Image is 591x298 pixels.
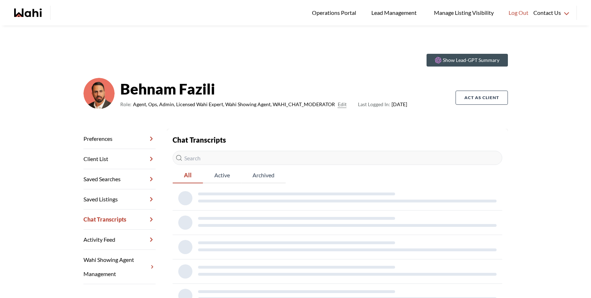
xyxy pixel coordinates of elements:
[443,57,499,64] p: Show Lead-GPT Summary
[358,101,390,107] span: Last Logged In:
[173,168,203,183] button: All
[371,8,419,17] span: Lead Management
[509,8,528,17] span: Log Out
[427,54,508,67] button: Show Lead-GPT Summary
[83,250,156,284] a: Wahi Showing Agent Management
[120,100,132,109] span: Role:
[312,8,359,17] span: Operations Portal
[83,169,156,189] a: Saved Searches
[83,149,156,169] a: Client List
[83,129,156,149] a: Preferences
[241,168,286,183] button: Archived
[173,151,502,165] input: Search
[241,168,286,183] span: Archived
[203,168,241,183] button: Active
[83,230,156,250] a: Activity Feed
[83,78,115,109] img: cf9ae410c976398e.png
[338,100,347,109] button: Edit
[173,168,203,183] span: All
[432,8,496,17] span: Manage Listing Visibility
[203,168,241,183] span: Active
[456,91,508,105] button: Act as Client
[358,100,407,109] span: [DATE]
[83,189,156,210] a: Saved Listings
[83,210,156,230] a: Chat Transcripts
[173,136,226,144] strong: Chat Transcripts
[133,100,335,109] span: Agent, Ops, Admin, Licensed Wahi Expert, Wahi Showing Agent, WAHI_CHAT_MODERATOR
[120,78,407,99] strong: Behnam Fazili
[14,8,42,17] a: Wahi homepage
